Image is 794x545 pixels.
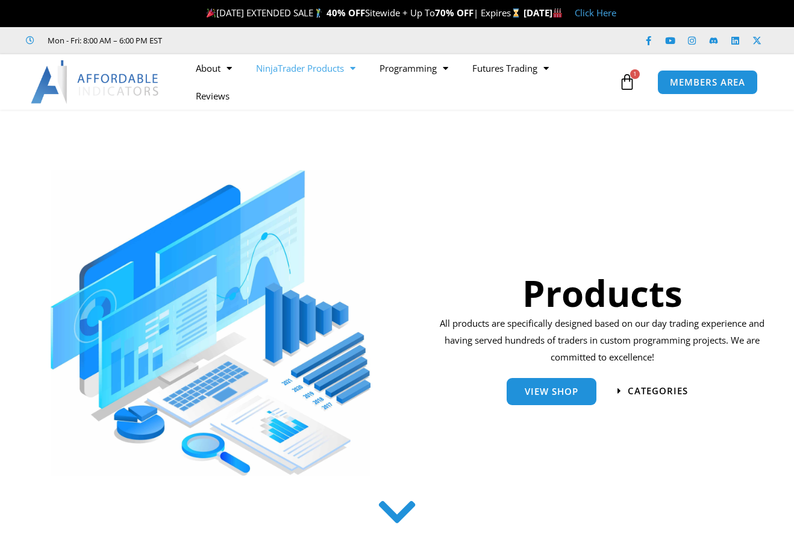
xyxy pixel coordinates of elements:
[525,387,578,396] span: View Shop
[314,8,323,17] img: 🏌️‍♂️
[524,7,563,19] strong: [DATE]
[553,8,562,17] img: 🏭
[184,54,616,110] nav: Menu
[617,386,688,395] a: categories
[45,33,162,48] span: Mon - Fri: 8:00 AM – 6:00 PM EST
[657,70,758,95] a: MEMBERS AREA
[630,69,640,79] span: 1
[184,82,242,110] a: Reviews
[207,8,216,17] img: 🎉
[31,60,160,104] img: LogoAI | Affordable Indicators – NinjaTrader
[435,7,474,19] strong: 70% OFF
[204,7,523,19] span: [DATE] EXTENDED SALE Sitewide + Up To | Expires
[184,54,244,82] a: About
[244,54,367,82] a: NinjaTrader Products
[511,8,520,17] img: ⌛
[327,7,365,19] strong: 40% OFF
[601,65,654,99] a: 1
[507,378,596,405] a: View Shop
[628,386,688,395] span: categories
[179,34,360,46] iframe: Customer reviews powered by Trustpilot
[575,7,616,19] a: Click Here
[670,78,745,87] span: MEMBERS AREA
[436,315,769,366] p: All products are specifically designed based on our day trading experience and having served hund...
[51,170,370,476] img: ProductsSection scaled | Affordable Indicators – NinjaTrader
[436,268,769,318] h1: Products
[367,54,460,82] a: Programming
[460,54,561,82] a: Futures Trading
